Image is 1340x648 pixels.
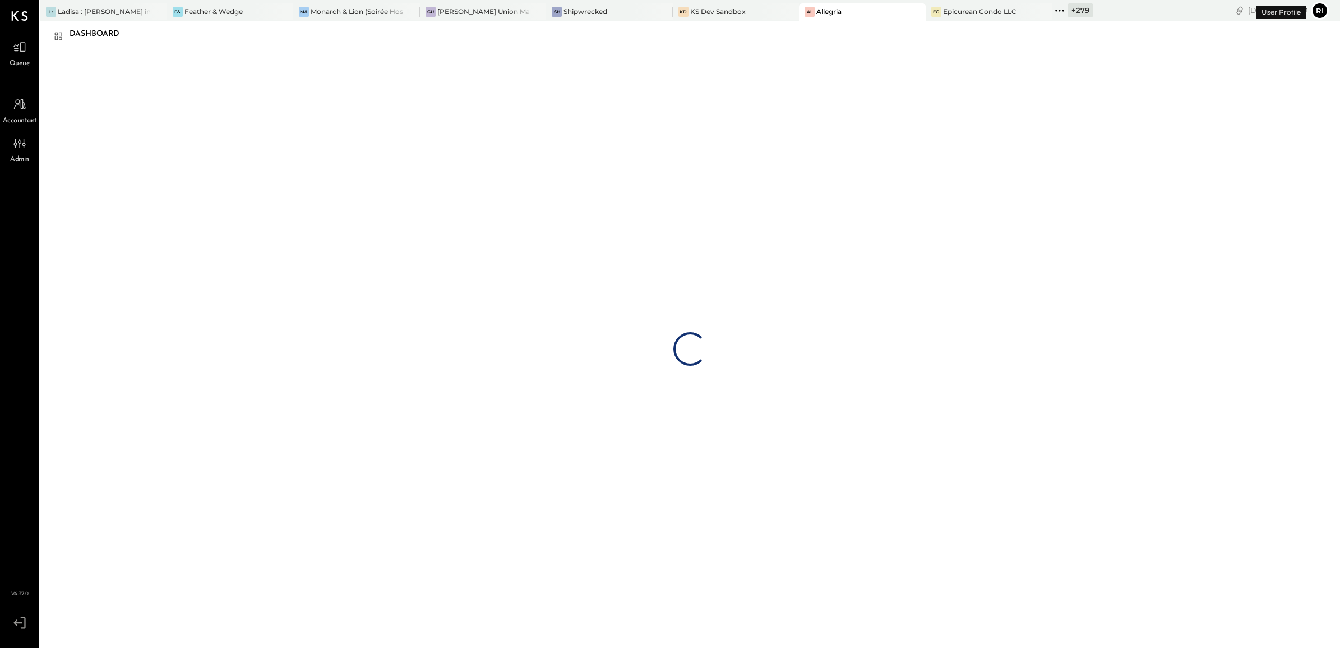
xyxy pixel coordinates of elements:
div: [PERSON_NAME] Union Market [437,7,530,16]
div: L: [46,7,56,17]
div: KS Dev Sandbox [690,7,746,16]
span: Queue [10,59,30,69]
div: Monarch & Lion (Soirée Hospitality Group) [311,7,403,16]
span: Accountant [3,116,37,126]
div: Dashboard [70,25,131,43]
a: Accountant [1,94,39,126]
a: Admin [1,132,39,165]
div: Shipwrecked [563,7,607,16]
div: EC [931,7,941,17]
div: M& [299,7,309,17]
div: + 279 [1068,3,1093,17]
a: Queue [1,36,39,69]
div: F& [173,7,183,17]
span: Admin [10,155,29,165]
div: Sh [552,7,562,17]
div: Ladisa : [PERSON_NAME] in the Alley [58,7,150,16]
div: [DATE] [1248,5,1308,16]
div: User Profile [1256,6,1306,19]
div: GU [426,7,436,17]
div: copy link [1234,4,1245,16]
div: Al [805,7,815,17]
div: KD [678,7,689,17]
div: Feather & Wedge [184,7,243,16]
div: Epicurean Condo LLC [943,7,1016,16]
button: Ri [1311,2,1329,20]
div: Allegria [816,7,842,16]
